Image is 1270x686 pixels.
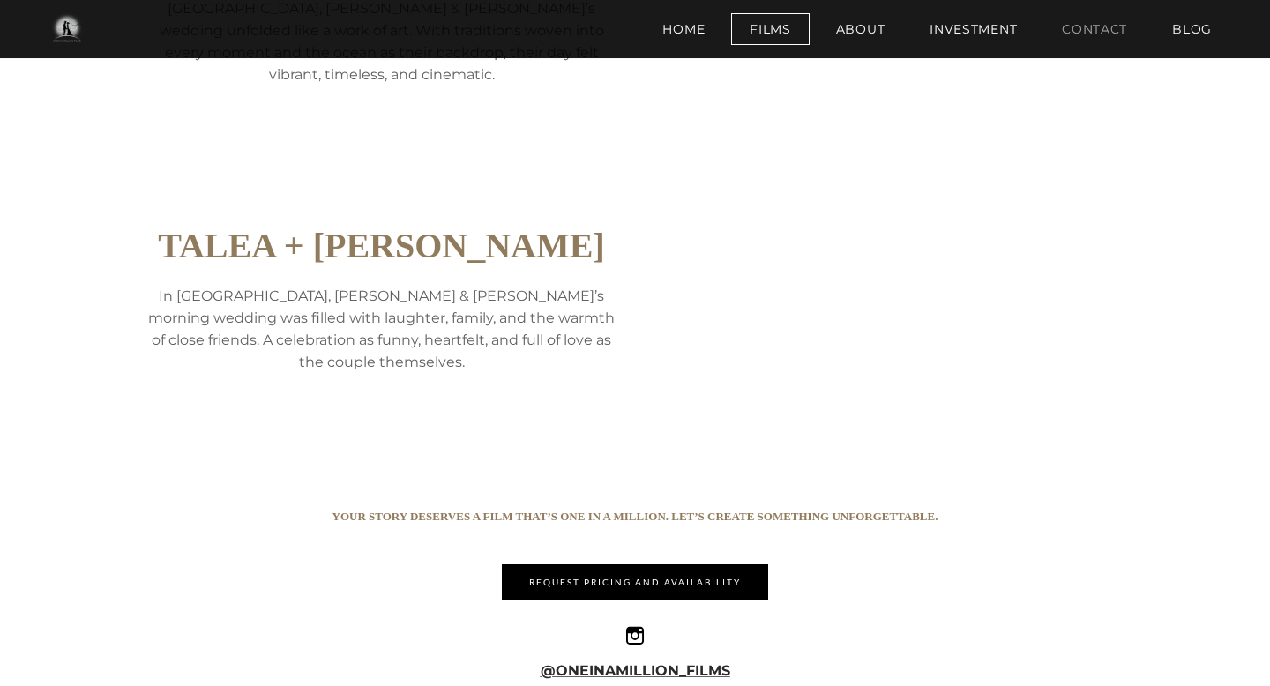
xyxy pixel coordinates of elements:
[541,662,730,679] a: @ONEINAMILLION_FILMS
[818,13,904,45] a: About
[648,234,1129,435] iframe: Talea + Michael Film
[141,234,622,258] h2: Talea + [PERSON_NAME]
[332,510,938,523] font: Your story deserves a film that’s one in a million. Let’s create something unforgettable.
[502,564,768,600] a: REQUEST PRICING AND AVAILABILITY
[1154,13,1230,45] a: BLOG
[1043,13,1146,45] a: Contact
[731,13,810,45] a: Films
[911,13,1035,45] a: Investment
[626,625,644,646] a: Instagram
[503,565,767,599] span: REQUEST PRICING AND AVAILABILITY
[644,13,723,45] a: Home
[35,11,98,47] img: One in a Million Films | Los Angeles Wedding Videographer
[141,285,622,373] div: In [GEOGRAPHIC_DATA], [PERSON_NAME] & [PERSON_NAME]’s morning wedding was filled with laughter, f...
